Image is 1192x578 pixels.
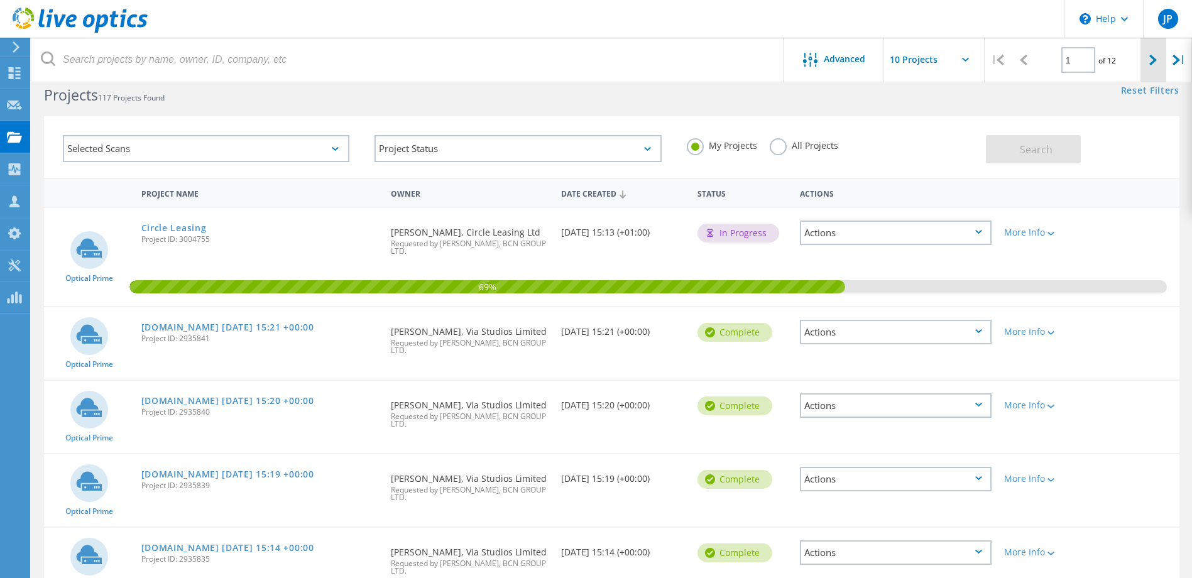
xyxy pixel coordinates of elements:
[385,181,555,204] div: Owner
[391,560,549,575] span: Requested by [PERSON_NAME], BCN GROUP LTD.
[1121,86,1179,97] a: Reset Filters
[375,135,661,162] div: Project Status
[555,528,691,569] div: [DATE] 15:14 (+00:00)
[141,408,379,416] span: Project ID: 2935840
[1098,55,1116,66] span: of 12
[1004,401,1083,410] div: More Info
[44,85,98,105] b: Projects
[1020,143,1053,156] span: Search
[141,470,314,479] a: [DOMAIN_NAME] [DATE] 15:19 +00:00
[141,323,314,332] a: [DOMAIN_NAME] [DATE] 15:21 +00:00
[31,38,784,82] input: Search projects by name, owner, ID, company, etc
[385,208,555,268] div: [PERSON_NAME], Circle Leasing Ltd
[697,224,779,243] div: In Progress
[65,361,113,368] span: Optical Prime
[385,454,555,514] div: [PERSON_NAME], Via Studios Limited
[141,543,314,552] a: [DOMAIN_NAME] [DATE] 15:14 +00:00
[141,482,379,489] span: Project ID: 2935839
[697,543,772,562] div: Complete
[555,381,691,422] div: [DATE] 15:20 (+00:00)
[391,413,549,428] span: Requested by [PERSON_NAME], BCN GROUP LTD.
[135,181,385,204] div: Project Name
[385,307,555,367] div: [PERSON_NAME], Via Studios Limited
[555,208,691,249] div: [DATE] 15:13 (+01:00)
[697,470,772,489] div: Complete
[800,320,992,344] div: Actions
[391,486,549,501] span: Requested by [PERSON_NAME], BCN GROUP LTD.
[986,135,1081,163] button: Search
[824,55,865,63] span: Advanced
[697,396,772,415] div: Complete
[391,339,549,354] span: Requested by [PERSON_NAME], BCN GROUP LTD.
[1163,14,1173,24] span: JP
[1166,38,1192,82] div: |
[800,540,992,565] div: Actions
[794,181,998,204] div: Actions
[141,335,379,342] span: Project ID: 2935841
[800,221,992,245] div: Actions
[13,26,148,35] a: Live Optics Dashboard
[687,138,757,150] label: My Projects
[1004,548,1083,557] div: More Info
[98,92,165,103] span: 117 Projects Found
[141,224,207,232] a: Circle Leasing
[1004,474,1083,483] div: More Info
[555,454,691,496] div: [DATE] 15:19 (+00:00)
[65,275,113,282] span: Optical Prime
[800,467,992,491] div: Actions
[770,138,838,150] label: All Projects
[129,280,845,292] span: 69%
[697,323,772,342] div: Complete
[1004,327,1083,336] div: More Info
[385,381,555,440] div: [PERSON_NAME], Via Studios Limited
[555,181,691,205] div: Date Created
[65,434,113,442] span: Optical Prime
[1004,228,1083,237] div: More Info
[141,236,379,243] span: Project ID: 3004755
[65,508,113,515] span: Optical Prime
[1080,13,1091,25] svg: \n
[141,396,314,405] a: [DOMAIN_NAME] [DATE] 15:20 +00:00
[63,135,349,162] div: Selected Scans
[141,555,379,563] span: Project ID: 2935835
[555,307,691,349] div: [DATE] 15:21 (+00:00)
[691,181,794,204] div: Status
[985,38,1010,82] div: |
[800,393,992,418] div: Actions
[391,240,549,255] span: Requested by [PERSON_NAME], BCN GROUP LTD.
